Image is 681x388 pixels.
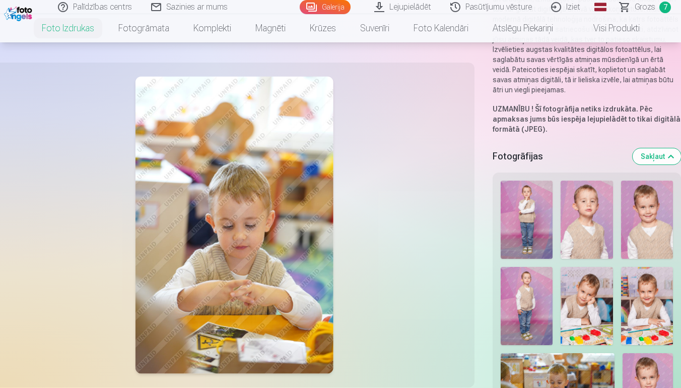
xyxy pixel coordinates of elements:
[635,1,655,13] span: Grozs
[181,14,243,42] a: Komplekti
[298,14,348,42] a: Krūzes
[659,2,671,13] span: 7
[481,14,565,42] a: Atslēgu piekariņi
[493,149,625,163] h5: Fotogrāfijas
[4,4,35,21] img: /fa1
[493,105,533,113] strong: UZMANĪBU !
[348,14,401,42] a: Suvenīri
[565,14,652,42] a: Visi produkti
[30,14,106,42] a: Foto izdrukas
[493,105,680,133] strong: Šī fotogrāfija netiks izdrukāta. Pēc apmaksas jums būs iespēja lejupielādēt to tikai digitālā for...
[633,148,681,164] button: Sakļaut
[243,14,298,42] a: Magnēti
[401,14,481,42] a: Foto kalendāri
[106,14,181,42] a: Fotogrāmata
